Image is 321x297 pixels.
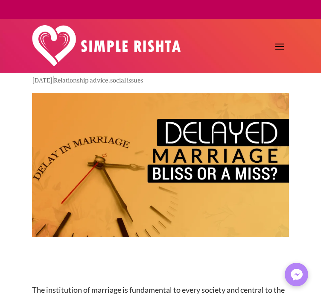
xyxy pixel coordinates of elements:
img: Messenger [288,266,305,283]
p: | , [32,74,289,90]
a: social issues [110,71,143,86]
a: Relationship advice [54,71,108,86]
img: Delayed-Marriage-Bliss-or-a-Miss [32,93,289,237]
span: [DATE] [32,71,53,86]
